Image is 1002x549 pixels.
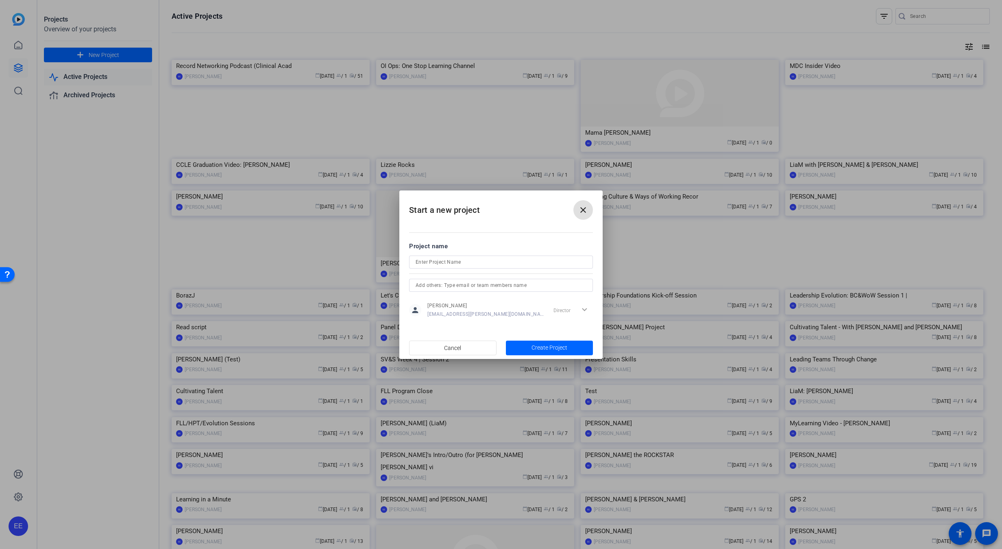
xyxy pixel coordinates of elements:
[427,302,544,309] span: [PERSON_NAME]
[409,242,593,251] div: Project name
[416,257,586,267] input: Enter Project Name
[531,343,567,352] span: Create Project
[506,341,593,355] button: Create Project
[578,205,588,215] mat-icon: close
[409,304,421,316] mat-icon: person
[399,190,603,223] h2: Start a new project
[427,311,544,317] span: [EMAIL_ADDRESS][PERSON_NAME][DOMAIN_NAME]
[409,341,497,355] button: Cancel
[416,280,586,290] input: Add others: Type email or team members name
[444,340,461,356] span: Cancel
